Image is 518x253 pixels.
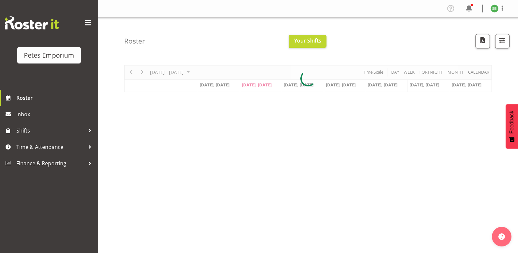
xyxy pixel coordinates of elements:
span: Feedback [509,111,515,134]
span: Shifts [16,126,85,136]
img: stephanie-burden9828.jpg [491,5,498,12]
span: Your Shifts [294,37,321,44]
img: help-xxl-2.png [498,233,505,240]
button: Filter Shifts [495,34,510,48]
h4: Roster [124,37,145,45]
span: Roster [16,93,95,103]
span: Time & Attendance [16,142,85,152]
button: Your Shifts [289,35,326,48]
button: Feedback - Show survey [506,104,518,149]
button: Download a PDF of the roster according to the set date range. [476,34,490,48]
img: Rosterit website logo [5,16,59,29]
span: Inbox [16,109,95,119]
span: Finance & Reporting [16,158,85,168]
div: Petes Emporium [24,50,74,60]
